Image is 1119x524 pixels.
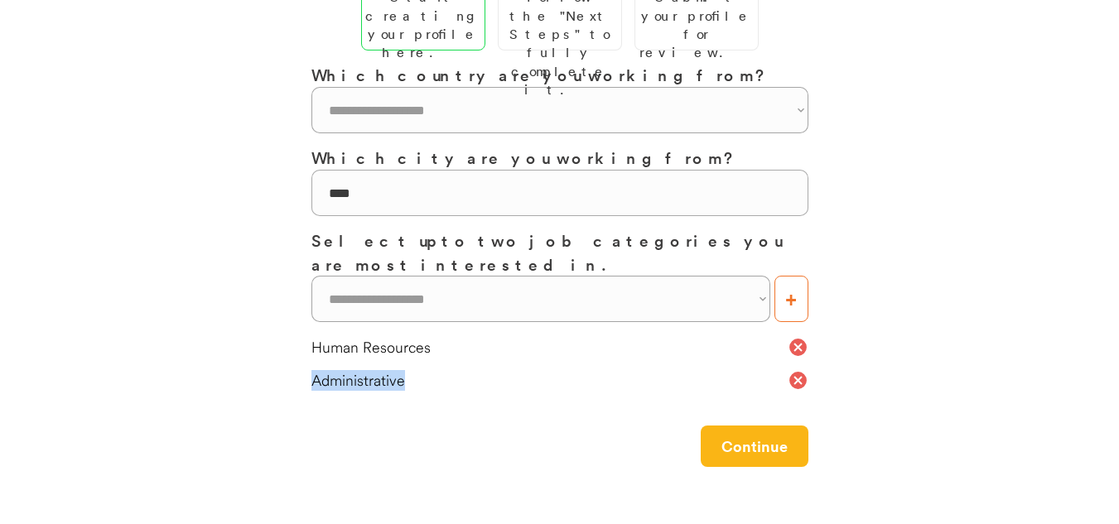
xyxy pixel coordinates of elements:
button: cancel [788,370,808,391]
button: Continue [701,425,808,467]
h3: Select up to two job categories you are most interested in. [311,228,808,276]
button: cancel [788,337,808,358]
button: + [774,276,808,322]
h3: Which country are you working from? [311,63,808,87]
h3: Which city are you working from? [311,146,808,170]
div: Human Resources [311,337,788,358]
div: Administrative [311,370,788,391]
